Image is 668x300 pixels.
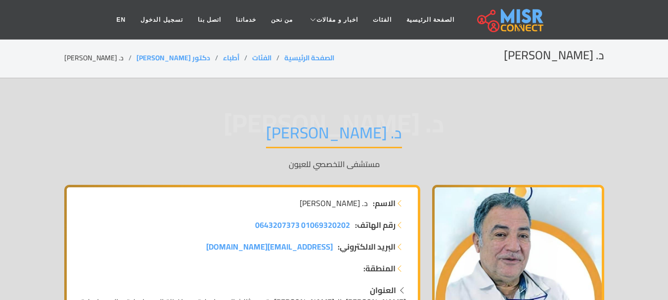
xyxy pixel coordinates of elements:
[284,51,334,64] a: الصفحة الرئيسية
[228,10,264,29] a: خدماتنا
[255,219,350,231] a: 01069320202 0643207373
[109,10,134,29] a: EN
[64,158,604,170] p: مستشفى التخصصي للعيون
[370,283,396,298] strong: العنوان
[373,197,396,209] strong: الاسم:
[477,7,543,32] img: main.misr_connect
[133,10,190,29] a: تسجيل الدخول
[252,51,271,64] a: الفئات
[136,51,210,64] a: دكتور [PERSON_NAME]
[264,10,300,29] a: من نحن
[255,217,350,232] span: 01069320202 0643207373
[338,241,396,253] strong: البريد الالكتروني:
[365,10,399,29] a: الفئات
[206,241,333,253] a: [EMAIL_ADDRESS][DOMAIN_NAME]
[300,197,368,209] span: د. [PERSON_NAME]
[355,219,396,231] strong: رقم الهاتف:
[190,10,228,29] a: اتصل بنا
[266,123,402,148] h1: د. [PERSON_NAME]
[300,10,365,29] a: اخبار و مقالات
[399,10,462,29] a: الصفحة الرئيسية
[64,53,136,63] li: د. [PERSON_NAME]
[363,262,396,274] strong: المنطقة:
[206,239,333,254] span: [EMAIL_ADDRESS][DOMAIN_NAME]
[223,51,239,64] a: أطباء
[504,48,604,63] h2: د. [PERSON_NAME]
[316,15,358,24] span: اخبار و مقالات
